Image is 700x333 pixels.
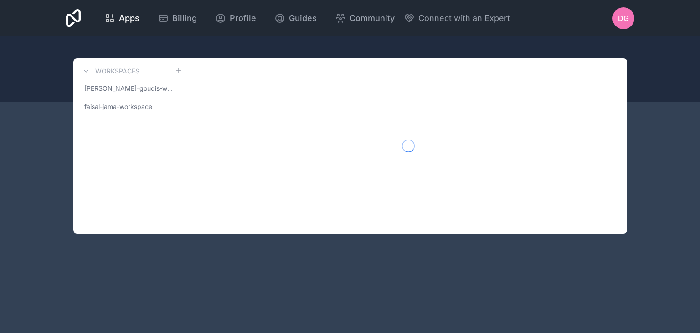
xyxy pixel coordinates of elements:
span: Community [350,12,395,25]
a: faisal-jama-workspace [81,99,182,115]
span: Billing [172,12,197,25]
span: Profile [230,12,256,25]
a: [PERSON_NAME]-goudis-workspace [81,80,182,97]
span: faisal-jama-workspace [84,102,152,111]
a: Profile [208,8,263,28]
a: Workspaces [81,66,139,77]
span: [PERSON_NAME]-goudis-workspace [84,84,175,93]
span: Connect with an Expert [418,12,510,25]
a: Billing [150,8,204,28]
a: Apps [97,8,147,28]
a: Community [328,8,402,28]
h3: Workspaces [95,67,139,76]
a: Guides [267,8,324,28]
span: DG [618,13,629,24]
button: Connect with an Expert [404,12,510,25]
span: Apps [119,12,139,25]
span: Guides [289,12,317,25]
